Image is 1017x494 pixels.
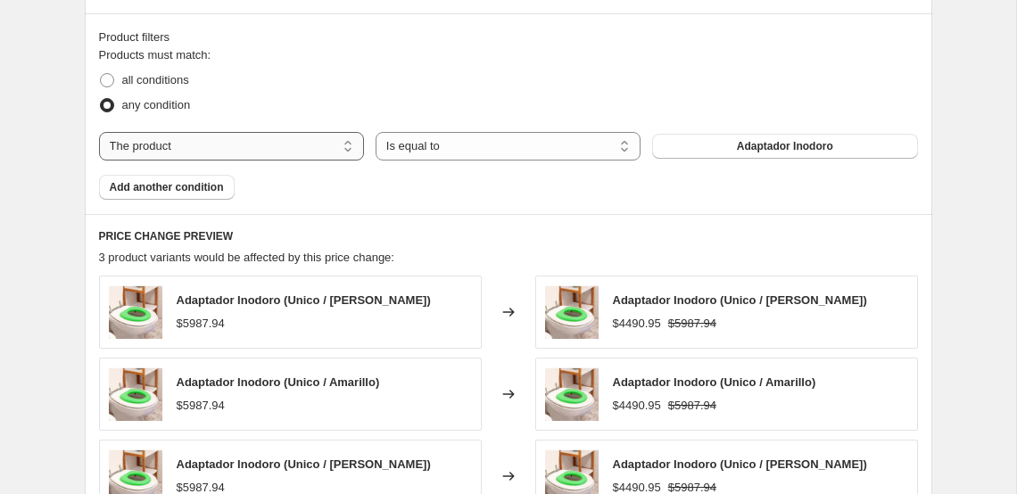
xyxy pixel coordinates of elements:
span: Products must match: [99,48,211,62]
div: $4490.95 [613,397,661,415]
span: Adaptador Inodoro (Unico / [PERSON_NAME]) [177,293,431,307]
span: Adaptador Inodoro (Unico / [PERSON_NAME]) [613,457,867,471]
span: Adaptador Inodoro (Unico / Amarillo) [613,375,816,389]
span: Add another condition [110,180,224,194]
span: 3 product variants would be affected by this price change: [99,251,394,264]
strike: $5987.94 [668,315,716,333]
div: $4490.95 [613,315,661,333]
img: WhatsAppImage2023-12-29at06.48.01_80x.jpg [545,367,599,421]
span: Adaptador Inodoro [737,139,833,153]
h6: PRICE CHANGE PREVIEW [99,229,918,243]
strike: $5987.94 [668,397,716,415]
img: WhatsAppImage2023-12-29at06.48.01_80x.jpg [109,285,162,339]
span: all conditions [122,73,189,86]
span: Adaptador Inodoro (Unico / [PERSON_NAME]) [177,457,431,471]
div: $5987.94 [177,315,225,333]
div: Product filters [99,29,918,46]
img: WhatsAppImage2023-12-29at06.48.01_80x.jpg [545,285,599,339]
button: Add another condition [99,175,235,200]
span: any condition [122,98,191,111]
span: Adaptador Inodoro (Unico / Amarillo) [177,375,380,389]
div: $5987.94 [177,397,225,415]
button: Adaptador Inodoro [652,134,917,159]
img: WhatsAppImage2023-12-29at06.48.01_80x.jpg [109,367,162,421]
span: Adaptador Inodoro (Unico / [PERSON_NAME]) [613,293,867,307]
